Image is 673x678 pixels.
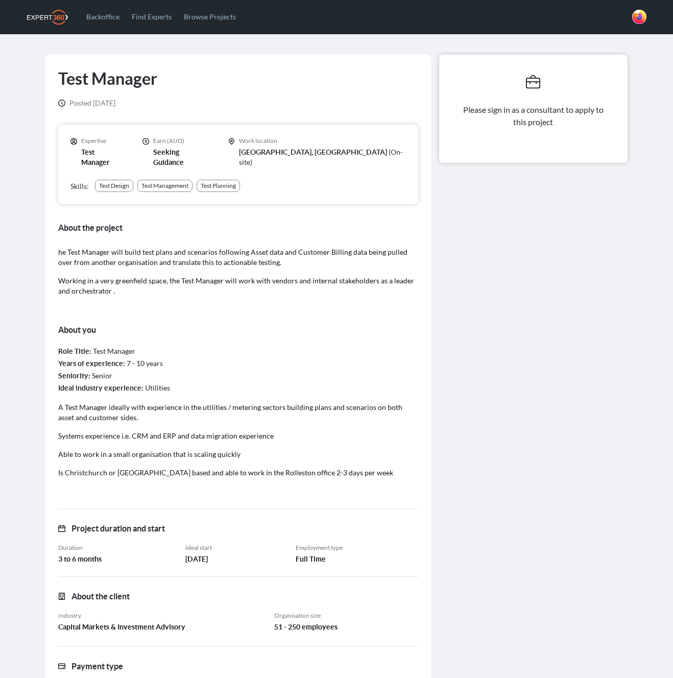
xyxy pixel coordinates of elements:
p: he Test Manager will build test plans and scenarios following Asset data and Customer Billing dat... [58,247,418,268]
svg: icon [58,525,65,532]
h3: Payment type [71,659,123,673]
span: Full Time [296,554,326,564]
label: Years of experience : [58,359,125,368]
div: Utilities [58,382,418,394]
p: Is Christchurch or [GEOGRAPHIC_DATA] based and able to work in the Rolleston office 2-3 days per ... [58,468,418,478]
p: Work location [239,137,406,145]
div: Test Manager [58,345,418,357]
svg: icon [58,100,65,107]
p: Earn (AUD) [153,137,208,145]
span: Organisation size [274,612,321,620]
svg: icon [526,75,540,89]
p: Working in a very greenfield space, the Test Manager will work with vendors and internal stakehol... [58,276,418,296]
label: Ideal industry experience : [58,384,143,392]
span: [GEOGRAPHIC_DATA], [GEOGRAPHIC_DATA] [239,148,387,156]
h3: About the client [71,589,130,603]
p: Systems experience i.e. CRM and ERP and data migration experience [58,431,418,441]
svg: icon [228,138,235,145]
span: Employment type [296,544,343,552]
h3: About you [58,323,418,337]
div: Senior [58,370,418,382]
p: Test Manager [81,147,122,167]
svg: icon [58,663,65,670]
p: A Test Manager ideally with experience in the utilities / metering sectors building plans and sce... [58,402,418,423]
label: Role Title : [58,347,91,355]
span: Ideal start [185,544,212,552]
div: Test Management [141,182,188,190]
label: Seniority : [58,372,90,380]
svg: icon [142,138,149,145]
span: 3 to 6 months [58,554,102,564]
span: Kennith [632,10,646,24]
span: Skills: [70,182,89,190]
span: 51 - 250 employees [274,622,338,632]
p: Able to work in a small organisation that is scaling quickly [58,449,418,459]
span: [DATE] [185,554,208,564]
svg: icon [70,138,77,145]
span: Please sign in as a consultant to apply to this project [463,105,605,127]
span: Capital Markets & Investment Advisory [58,622,185,632]
div: 7 - 10 years [58,357,418,370]
span: Posted [69,99,91,107]
svg: icon [58,593,65,600]
span: [DATE] [69,98,115,108]
div: Test Design [99,182,129,190]
span: Duration [58,544,83,552]
p: Seeking Guidance [153,147,208,167]
img: Expert360 [27,10,68,25]
div: Test Planning [201,182,236,190]
span: Industry [58,612,81,620]
h3: About the project [58,221,418,235]
h1: Test Manager [58,67,157,90]
h3: Project duration and start [71,521,165,536]
p: Expertise [81,137,122,145]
